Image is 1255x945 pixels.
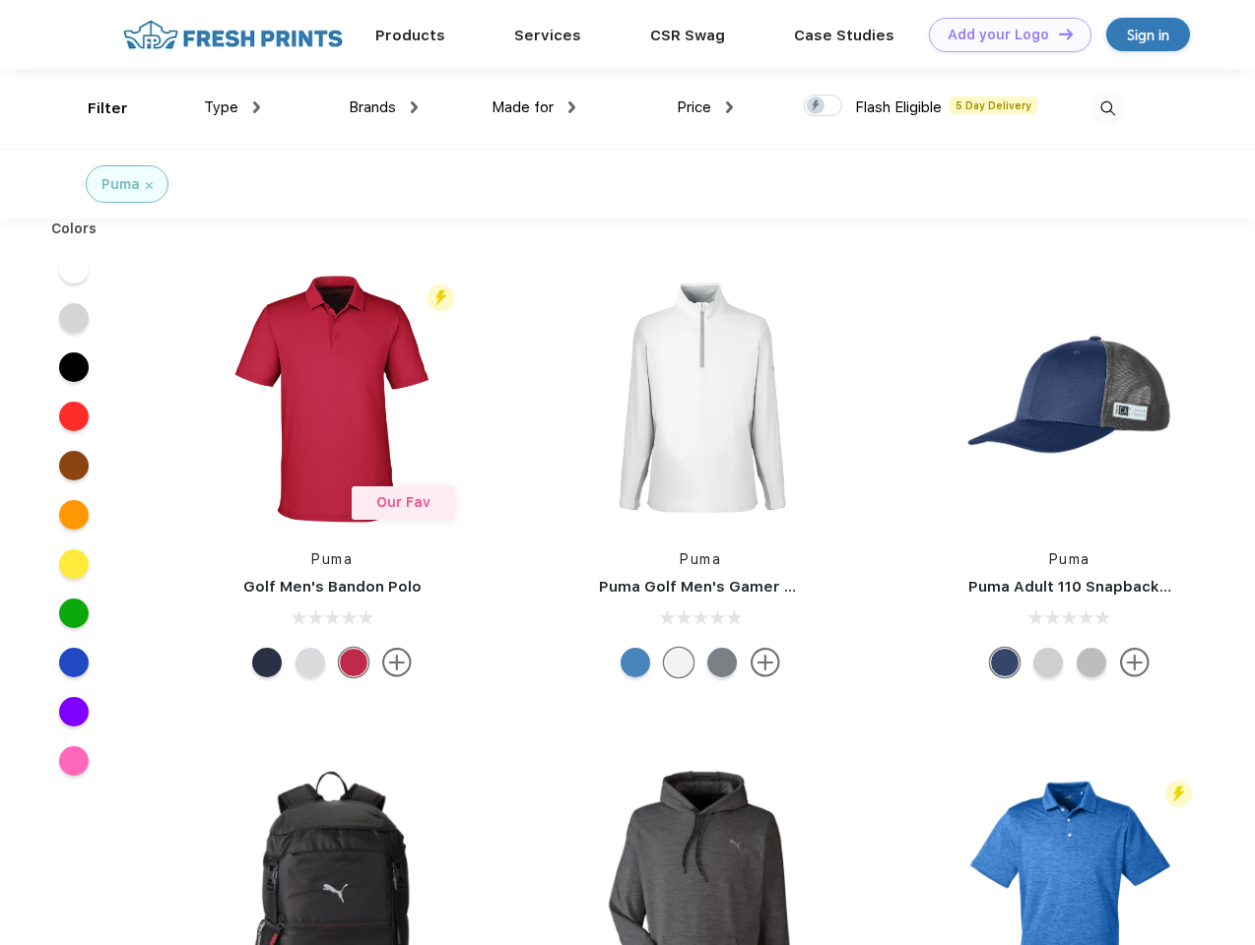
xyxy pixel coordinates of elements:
[751,648,780,677] img: more.svg
[1033,648,1063,677] div: Quarry Brt Whit
[492,98,554,116] span: Made for
[948,27,1049,43] div: Add your Logo
[707,648,737,677] div: Quiet Shade
[1077,648,1106,677] div: Quarry with Brt Whit
[1091,93,1124,125] img: desktop_search.svg
[311,551,353,567] a: Puma
[411,101,418,113] img: dropdown.png
[568,101,575,113] img: dropdown.png
[349,98,396,116] span: Brands
[36,219,112,239] div: Colors
[726,101,733,113] img: dropdown.png
[569,268,831,530] img: func=resize&h=266
[88,97,128,120] div: Filter
[117,18,349,52] img: fo%20logo%202.webp
[1120,648,1150,677] img: more.svg
[204,98,238,116] span: Type
[1059,29,1073,39] img: DT
[650,27,725,44] a: CSR Swag
[375,27,445,44] a: Products
[101,174,140,195] div: Puma
[253,101,260,113] img: dropdown.png
[1127,24,1169,46] div: Sign in
[1165,781,1192,807] img: flash_active_toggle.svg
[677,98,711,116] span: Price
[252,648,282,677] div: Navy Blazer
[514,27,581,44] a: Services
[621,648,650,677] div: Bright Cobalt
[990,648,1020,677] div: Peacoat with Qut Shd
[296,648,325,677] div: High Rise
[146,182,153,189] img: filter_cancel.svg
[428,284,454,311] img: flash_active_toggle.svg
[680,551,721,567] a: Puma
[376,494,430,510] span: Our Fav
[243,578,422,596] a: Golf Men's Bandon Polo
[339,648,368,677] div: Ski Patrol
[382,648,412,677] img: more.svg
[1106,18,1190,51] a: Sign in
[201,268,463,530] img: func=resize&h=266
[1049,551,1090,567] a: Puma
[599,578,910,596] a: Puma Golf Men's Gamer Golf Quarter-Zip
[855,98,942,116] span: Flash Eligible
[950,96,1037,114] span: 5 Day Delivery
[939,268,1201,530] img: func=resize&h=266
[664,648,694,677] div: Bright White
